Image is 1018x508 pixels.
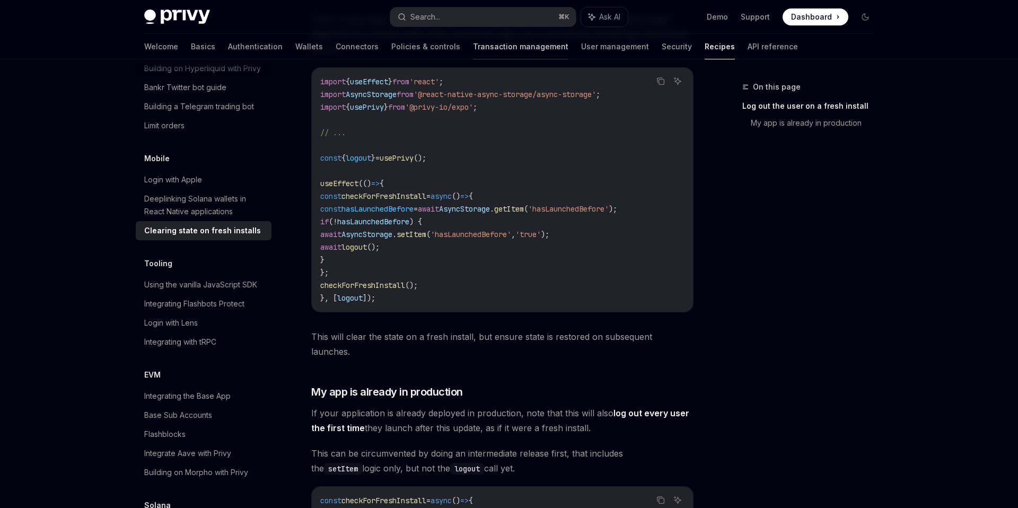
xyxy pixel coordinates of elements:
[363,293,375,303] span: ]);
[671,74,684,88] button: Ask AI
[320,102,346,112] span: import
[460,191,469,201] span: =>
[581,7,628,27] button: Ask AI
[311,329,694,359] span: This will clear the state on a fresh install, but ensure state is restored on subsequent launches.
[144,10,210,24] img: dark logo
[320,293,337,303] span: }, [
[144,100,254,113] div: Building a Telegram trading bot
[392,230,397,239] span: .
[144,336,216,348] div: Integrating with tRPC
[405,102,473,112] span: '@privy-io/expo'
[320,281,405,290] span: checkForFreshInstall
[418,204,439,214] span: await
[346,90,397,99] span: AsyncStorage
[390,7,576,27] button: Search...⌘K
[707,12,728,22] a: Demo
[414,153,426,163] span: ();
[654,493,668,507] button: Copy the contents from the code block
[431,230,511,239] span: 'hasLaunchedBefore'
[596,90,600,99] span: ;
[136,425,271,444] a: Flashblocks
[136,406,271,425] a: Base Sub Accounts
[439,204,490,214] span: AsyncStorage
[320,179,358,188] span: useEffect
[136,275,271,294] a: Using the vanilla JavaScript SDK
[380,179,384,188] span: {
[391,34,460,59] a: Policies & controls
[405,281,418,290] span: ();
[371,153,375,163] span: }
[144,152,170,165] h5: Mobile
[136,387,271,406] a: Integrating the Base App
[320,268,329,277] span: };
[409,217,422,226] span: ) {
[320,90,346,99] span: import
[409,77,439,86] span: 'react'
[341,153,346,163] span: {
[654,74,668,88] button: Copy the contents from the code block
[350,102,384,112] span: usePrivy
[410,11,440,23] div: Search...
[748,34,798,59] a: API reference
[136,294,271,313] a: Integrating Flashbots Protect
[144,119,185,132] div: Limit orders
[490,204,494,214] span: .
[414,90,596,99] span: '@react-native-async-storage/async-storage'
[144,173,202,186] div: Login with Apple
[341,496,426,505] span: checkForFreshInstall
[320,217,329,226] span: if
[397,90,414,99] span: from
[473,102,477,112] span: ;
[791,12,832,22] span: Dashboard
[144,369,161,381] h5: EVM
[144,297,244,310] div: Integrating Flashbots Protect
[144,224,261,237] div: Clearing state on fresh installs
[144,257,172,270] h5: Tooling
[515,230,541,239] span: 'true'
[136,332,271,352] a: Integrating with tRPC
[469,191,473,201] span: {
[671,493,684,507] button: Ask AI
[320,153,341,163] span: const
[320,77,346,86] span: import
[144,409,212,422] div: Base Sub Accounts
[397,230,426,239] span: setItem
[320,496,341,505] span: const
[469,496,473,505] span: {
[320,204,341,214] span: const
[581,34,649,59] a: User management
[341,204,414,214] span: hasLaunchedBefore
[228,34,283,59] a: Authentication
[136,189,271,221] a: Deeplinking Solana wallets in React Native applications
[783,8,848,25] a: Dashboard
[439,77,443,86] span: ;
[144,447,231,460] div: Integrate Aave with Privy
[358,179,371,188] span: (()
[388,77,392,86] span: }
[144,390,231,402] div: Integrating the Base App
[311,446,694,476] span: This can be circumvented by doing an intermediate release first, that includes the logic only, bu...
[320,242,341,252] span: await
[144,192,265,218] div: Deeplinking Solana wallets in React Native applications
[136,463,271,482] a: Building on Morpho with Privy
[450,463,484,475] code: logout
[136,221,271,240] a: Clearing state on fresh installs
[144,81,226,94] div: Bankr Twitter bot guide
[320,191,341,201] span: const
[857,8,874,25] button: Toggle dark mode
[311,406,694,435] span: If your application is already deployed in production, note that this will also they launch after...
[388,102,405,112] span: from
[320,255,324,265] span: }
[136,444,271,463] a: Integrate Aave with Privy
[144,317,198,329] div: Login with Lens
[609,204,617,214] span: );
[662,34,692,59] a: Security
[426,191,431,201] span: =
[320,230,341,239] span: await
[341,191,426,201] span: checkForFreshInstall
[329,217,333,226] span: (
[320,128,346,137] span: // ...
[144,466,248,479] div: Building on Morpho with Privy
[136,313,271,332] a: Login with Lens
[511,230,515,239] span: ,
